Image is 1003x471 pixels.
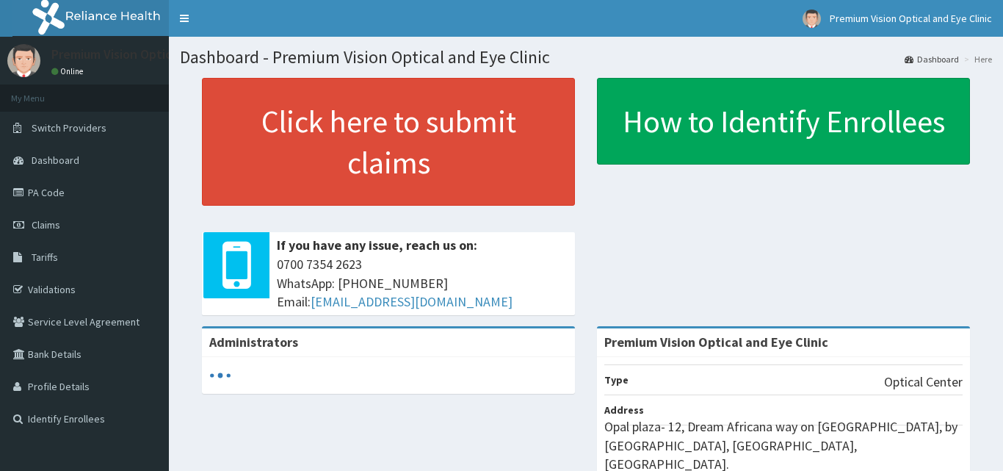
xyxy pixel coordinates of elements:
[277,255,568,312] span: 0700 7354 2623 WhatsApp: [PHONE_NUMBER] Email:
[209,364,231,386] svg: audio-loading
[604,403,644,417] b: Address
[597,78,970,165] a: How to Identify Enrollees
[905,53,959,65] a: Dashboard
[180,48,992,67] h1: Dashboard - Premium Vision Optical and Eye Clinic
[277,237,477,254] b: If you have any issue, reach us on:
[51,66,87,76] a: Online
[32,154,79,167] span: Dashboard
[884,373,963,392] p: Optical Center
[32,121,106,134] span: Switch Providers
[803,10,821,28] img: User Image
[32,251,58,264] span: Tariffs
[32,218,60,231] span: Claims
[311,293,513,310] a: [EMAIL_ADDRESS][DOMAIN_NAME]
[604,373,629,386] b: Type
[960,53,992,65] li: Here
[202,78,575,206] a: Click here to submit claims
[830,12,992,25] span: Premium Vision Optical and Eye Clinic
[51,48,264,61] p: Premium Vision Optical and Eye Clinic
[209,334,298,350] b: Administrators
[604,334,828,350] strong: Premium Vision Optical and Eye Clinic
[7,44,40,77] img: User Image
